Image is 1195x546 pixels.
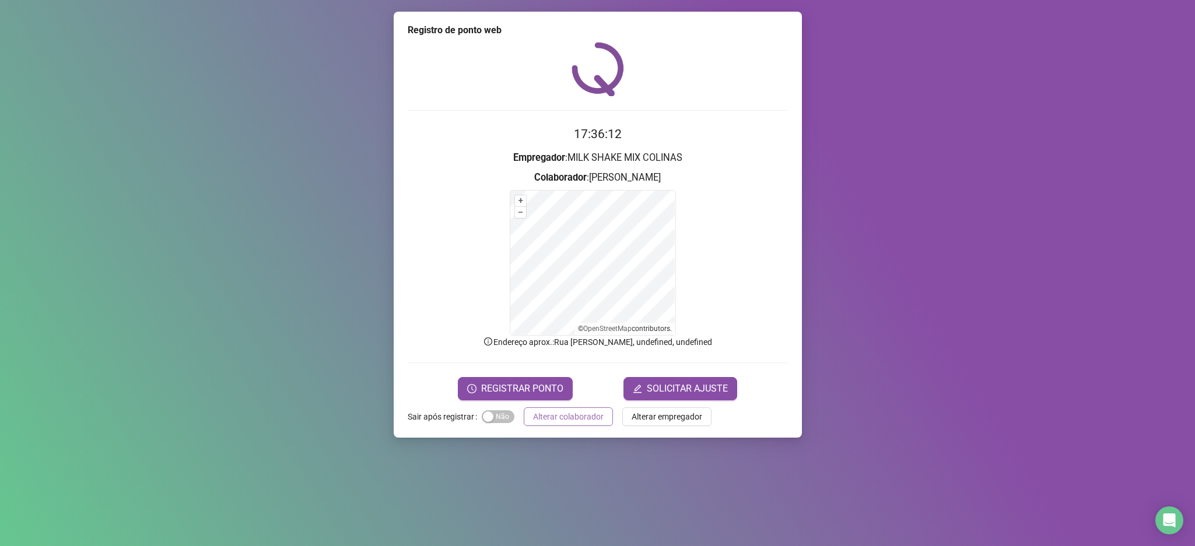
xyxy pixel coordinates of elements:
[408,170,788,185] h3: : [PERSON_NAME]
[622,407,712,426] button: Alterar empregador
[583,325,632,333] a: OpenStreetMap
[515,207,526,218] button: –
[623,377,737,400] button: editSOLICITAR AJUSTE
[408,150,788,165] h3: : MILK SHAKE MIX COLINAS
[578,325,672,333] li: © contributors.
[574,127,622,141] time: 17:36:12
[647,382,728,396] span: SOLICITAR AJUSTE
[572,42,624,96] img: QRPoint
[515,195,526,206] button: +
[458,377,573,400] button: REGISTRAR PONTO
[633,384,642,393] span: edit
[408,336,788,348] p: Endereço aprox. : Rua [PERSON_NAME], undefined, undefined
[632,410,702,423] span: Alterar empregador
[1155,506,1183,534] div: Open Intercom Messenger
[534,172,587,183] strong: Colaborador
[408,23,788,37] div: Registro de ponto web
[408,407,482,426] label: Sair após registrar
[483,336,493,347] span: info-circle
[524,407,613,426] button: Alterar colaborador
[533,410,604,423] span: Alterar colaborador
[513,152,565,163] strong: Empregador
[481,382,563,396] span: REGISTRAR PONTO
[467,384,476,393] span: clock-circle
